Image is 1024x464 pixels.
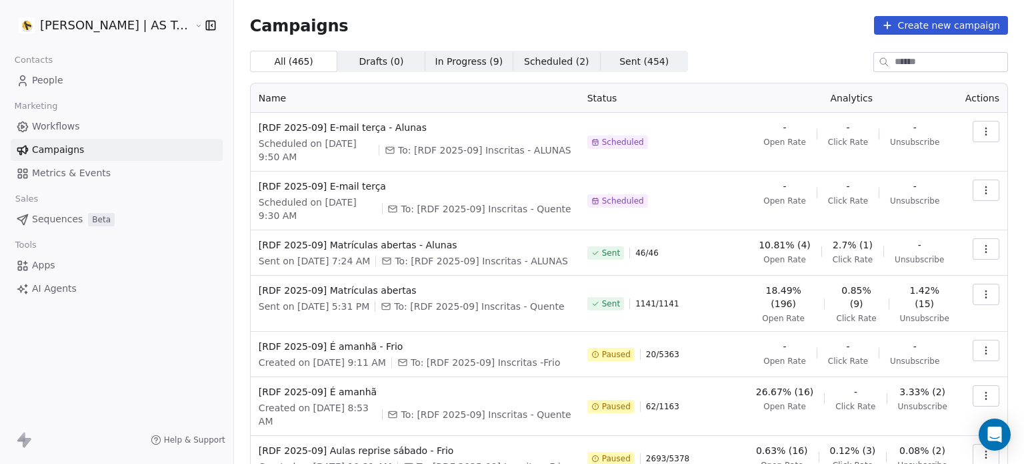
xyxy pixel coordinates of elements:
a: Metrics & Events [11,162,223,184]
span: 0.08% (2) [899,444,945,457]
span: Click Rate [836,313,876,324]
span: Beta [88,213,115,226]
th: Name [251,83,579,113]
span: Sequences [32,212,83,226]
span: To: [RDF 2025-09] Inscritas - Quente [401,408,571,421]
span: Paused [602,349,631,360]
span: Drafts ( 0 ) [359,55,404,69]
span: [RDF 2025-09] É amanhã [259,385,571,399]
span: Open Rate [762,313,805,324]
span: Unsubscribe [900,313,949,324]
span: Created on [DATE] 9:11 AM [259,356,386,369]
span: - [846,340,849,353]
span: Unsubscribe [890,137,939,148]
span: Tools [9,235,42,255]
span: To: [RDF 2025-09] Inscritas - ALUNAS [398,144,571,157]
span: Sales [9,189,44,209]
span: - [913,340,917,353]
span: Open Rate [763,401,806,412]
span: - [846,180,849,193]
span: Open Rate [763,254,806,265]
span: Sent ( 454 ) [619,55,669,69]
span: [RDF 2025-09] Aulas reprise sábado - Frio [259,444,571,457]
a: Help & Support [151,435,225,445]
button: [PERSON_NAME] | AS Treinamentos [16,14,185,37]
span: Created on [DATE] 8:53 AM [259,401,377,428]
th: Actions [957,83,1007,113]
span: - [783,180,786,193]
span: 20 / 5363 [646,349,679,360]
span: Scheduled on [DATE] 9:30 AM [259,196,377,222]
div: Open Intercom Messenger [979,419,1011,451]
span: [PERSON_NAME] | AS Treinamentos [40,17,191,34]
span: 1141 / 1141 [635,298,679,309]
span: 2693 / 5378 [646,453,689,464]
span: [RDF 2025-09] É amanhã - Frio [259,340,571,353]
span: 46 / 46 [635,248,659,258]
span: Scheduled on [DATE] 9:50 AM [259,137,373,164]
span: - [913,180,917,193]
th: Status [579,83,746,113]
span: - [783,121,786,134]
span: [RDF 2025-09] E-mail terça [259,180,571,193]
span: Scheduled ( 2 ) [524,55,589,69]
span: Scheduled [602,137,644,148]
span: Unsubscribe [890,196,939,206]
span: 62 / 1163 [646,401,679,412]
span: To: [RDF 2025-09] Inscritas - ALUNAS [395,254,568,268]
span: Apps [32,258,55,272]
span: Click Rate [828,196,868,206]
span: Workflows [32,120,80,134]
a: SequencesBeta [11,208,223,230]
span: Sent [602,298,620,309]
span: - [846,121,849,134]
span: 26.67% (16) [756,385,814,399]
span: Click Rate [828,356,868,367]
span: Click Rate [828,137,868,148]
span: 0.85% (9) [835,284,878,310]
span: 0.63% (16) [756,444,808,457]
span: 18.49% (196) [754,284,813,310]
th: Analytics [746,83,957,113]
span: 10.81% (4) [759,238,811,252]
span: [RDF 2025-09] Matrículas abertas - Alunas [259,238,571,252]
span: Click Rate [833,254,873,265]
button: Create new campaign [874,16,1008,35]
span: To: [RDF 2025-09] Inscritas - Quente [394,300,564,313]
a: Campaigns [11,139,223,161]
span: 0.12% (3) [830,444,876,457]
span: Unsubscribe [898,401,947,412]
span: Campaigns [32,143,84,157]
span: [RDF 2025-09] Matrículas abertas [259,284,571,297]
span: Sent on [DATE] 7:24 AM [259,254,371,268]
span: Marketing [9,96,63,116]
a: AI Agents [11,278,223,300]
span: Sent [602,248,620,258]
span: 2.7% (1) [833,238,873,252]
span: - [918,238,921,252]
span: Open Rate [763,356,806,367]
span: - [854,385,857,399]
span: Unsubscribe [895,254,944,265]
a: People [11,69,223,91]
span: Paused [602,453,631,464]
span: To: [RDF 2025-09] Inscritas -Frio [411,356,561,369]
span: Campaigns [250,16,349,35]
span: People [32,73,63,87]
span: [RDF 2025-09] E-mail terça - Alunas [259,121,571,134]
span: AI Agents [32,282,77,296]
a: Apps [11,254,223,276]
img: Logo%202022%20quad.jpg [19,17,35,33]
span: Scheduled [602,196,644,206]
a: Workflows [11,115,223,138]
span: In Progress ( 9 ) [435,55,503,69]
span: Click Rate [835,401,875,412]
span: Metrics & Events [32,166,111,180]
span: Contacts [9,50,59,70]
span: Unsubscribe [890,356,939,367]
span: Open Rate [763,196,806,206]
span: To: [RDF 2025-09] Inscritas - Quente [401,202,571,216]
span: - [783,340,786,353]
span: Paused [602,401,631,412]
span: - [913,121,917,134]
